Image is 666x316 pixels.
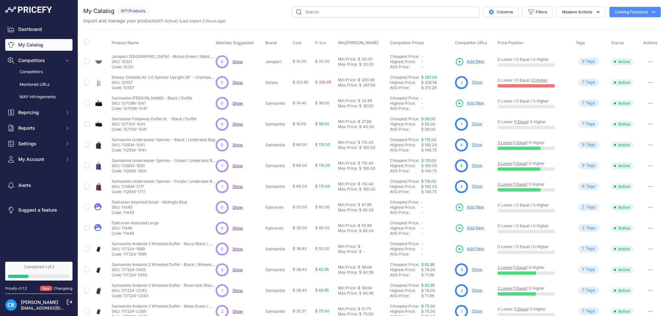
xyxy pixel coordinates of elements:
[338,103,358,109] div: Max Price:
[460,80,463,86] span: 2
[390,96,419,100] a: Cheapest Price:
[472,288,482,293] a: Show
[338,77,356,83] div: Min Price:
[338,57,356,62] div: Min Price:
[578,99,599,107] span: Tag
[8,264,70,270] div: Completed 1 of 3
[233,267,243,272] a: Show
[359,124,362,129] div: $
[390,137,419,142] a: Cheapest Price:
[5,153,73,165] button: My Account
[358,181,360,187] div: $
[390,304,419,309] a: Cheapest Price:
[455,224,484,233] a: Add New
[582,79,584,86] span: 7
[5,179,73,191] a: Alerts
[358,119,360,124] div: $
[611,121,633,127] span: Active
[315,163,330,168] span: $ 115.00
[221,204,223,210] span: 0
[362,103,374,109] div: 36.00
[643,40,658,45] span: Actions
[112,106,192,111] p: Code: 107098-1041
[578,183,599,190] span: Tag
[390,64,421,70] div: AVG Price:
[359,187,362,192] div: $
[233,142,243,147] a: Show
[54,286,73,291] a: Changelog
[390,80,421,85] div: Highest Price:
[358,77,360,83] div: $
[390,220,419,225] a: Cheapest Price:
[593,59,595,65] span: s
[421,96,423,100] span: -
[515,119,528,124] a: 1 Equal
[233,205,243,210] span: Show
[221,59,223,65] span: 0
[216,40,254,45] span: Matches Suggested
[421,75,437,80] a: $ 287.00
[593,142,595,148] span: s
[515,307,528,311] a: 1 Equal
[83,7,114,16] h2: My Catalog
[359,62,362,67] div: $
[360,140,374,145] div: 110.40
[112,148,215,153] p: Code: 112934-1041
[360,98,372,103] div: 24.84
[5,122,73,134] button: Reports
[582,183,585,190] span: 8
[338,62,358,67] div: Max Price:
[233,226,243,230] a: Show
[421,200,423,204] span: -
[472,163,482,168] a: Show
[338,119,356,124] div: Min Price:
[358,98,360,103] div: $
[455,99,484,108] a: Add New
[293,40,303,46] button: Cost
[390,241,419,246] a: Cheapest Price:
[158,19,177,23] a: 971 Active
[112,116,196,122] p: Samsonite Foldaway Duffel XL - Black / Duffel
[362,166,376,171] div: 160.00
[514,265,526,270] a: 1 Equal
[421,85,452,90] div: $ 313.29
[315,184,330,189] span: $ 115.00
[582,59,584,65] span: 5
[233,184,243,189] span: Show
[390,127,421,132] div: AVG Price:
[483,7,518,17] button: Columns
[5,79,73,90] a: Monitored URLs
[292,7,479,18] input: Search
[18,140,61,147] span: Settings
[390,122,421,127] div: Highest Price:
[112,85,216,90] p: Code: 10557
[112,137,215,142] p: Samsonite Underseater Spinner - Black / Underseat Bag
[179,19,226,23] span: (Last import 2 Hours ago)
[576,40,585,45] span: Tags
[112,200,187,205] p: Fjallraven Assorted Small - Midnight Blue
[390,163,421,168] div: Highest Price:
[362,62,374,67] div: 20.00
[359,103,362,109] div: $
[556,7,606,18] button: Massive Actions
[5,7,52,13] img: Pricefy Logo
[293,100,307,105] span: $ 14.40
[421,59,423,64] span: -
[578,141,599,149] span: Tag
[21,299,58,305] a: [PERSON_NAME]
[390,168,421,174] div: AVG Price:
[455,40,487,45] span: Competitor URLs
[358,57,360,62] div: $
[498,119,569,125] p: 0 Lower / / 0 Higher
[293,163,307,168] span: $ 64.00
[593,183,595,190] span: s
[112,158,216,163] p: Samsonite Underseater Spinner - Ocean / Underseat Bag
[582,121,584,127] span: 7
[455,244,484,254] a: Add New
[233,309,243,314] span: Show
[112,64,216,70] p: Code: 10321
[611,100,633,107] span: Active
[112,142,215,148] p: SKU: 112934-1041
[472,184,482,189] a: Show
